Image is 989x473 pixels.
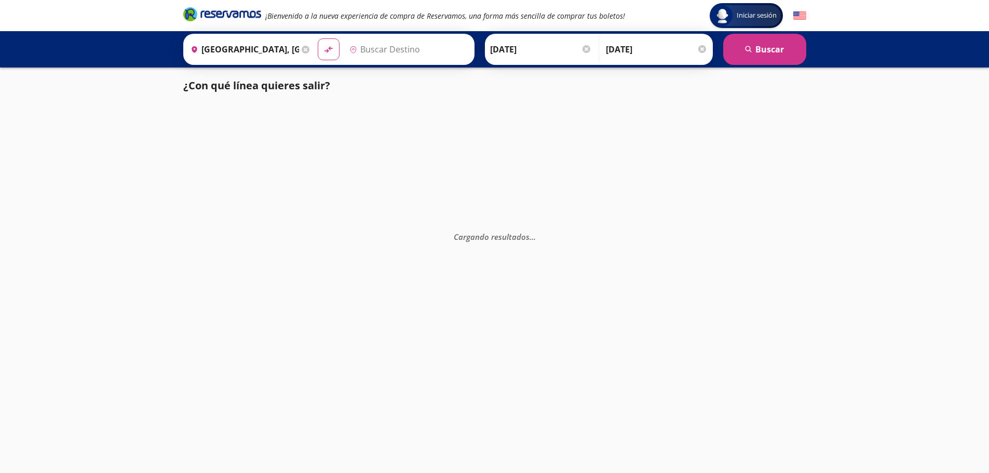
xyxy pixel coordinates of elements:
[723,34,806,65] button: Buscar
[186,36,300,62] input: Buscar Origen
[265,11,625,21] em: ¡Bienvenido a la nueva experiencia de compra de Reservamos, una forma más sencilla de comprar tus...
[793,9,806,22] button: English
[454,231,536,241] em: Cargando resultados
[183,78,330,93] p: ¿Con qué línea quieres salir?
[490,36,592,62] input: Elegir Fecha
[530,231,532,241] span: .
[606,36,708,62] input: Opcional
[183,6,261,25] a: Brand Logo
[532,231,534,241] span: .
[345,36,469,62] input: Buscar Destino
[183,6,261,22] i: Brand Logo
[733,10,781,21] span: Iniciar sesión
[534,231,536,241] span: .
